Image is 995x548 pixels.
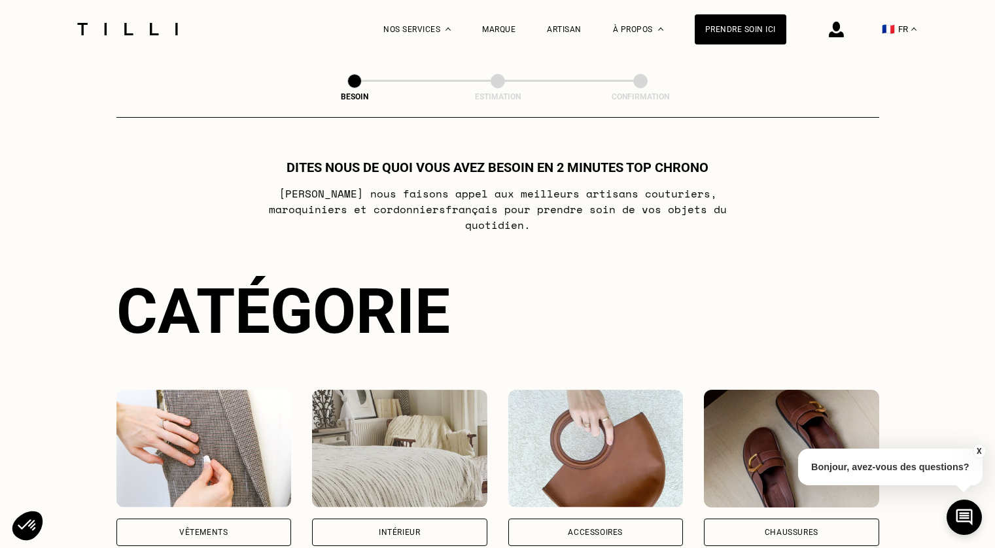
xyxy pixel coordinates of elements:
[116,275,879,348] div: Catégorie
[695,14,786,44] a: Prendre soin ici
[482,25,515,34] a: Marque
[911,27,916,31] img: menu déroulant
[312,390,487,507] img: Intérieur
[704,390,879,507] img: Chaussures
[379,528,420,536] div: Intérieur
[238,186,757,233] p: [PERSON_NAME] nous faisons appel aux meilleurs artisans couturiers , maroquiniers et cordonniers ...
[547,25,582,34] a: Artisan
[445,27,451,31] img: Menu déroulant
[287,160,708,175] h1: Dites nous de quoi vous avez besoin en 2 minutes top chrono
[73,23,183,35] img: Logo du service de couturière Tilli
[798,449,983,485] p: Bonjour, avez-vous des questions?
[575,92,706,101] div: Confirmation
[289,92,420,101] div: Besoin
[179,528,228,536] div: Vêtements
[765,528,818,536] div: Chaussures
[116,390,292,507] img: Vêtements
[829,22,844,37] img: icône connexion
[432,92,563,101] div: Estimation
[568,528,623,536] div: Accessoires
[882,23,895,35] span: 🇫🇷
[508,390,684,507] img: Accessoires
[972,444,985,458] button: X
[658,27,663,31] img: Menu déroulant à propos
